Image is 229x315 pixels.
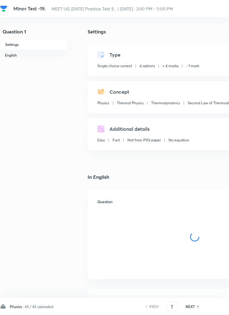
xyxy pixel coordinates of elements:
img: questionDetails.svg [97,125,105,133]
h6: NEXT [186,304,195,309]
p: Easy [97,137,105,143]
p: - 1 mark [186,63,199,69]
span: NEET UG [DATE] Practice Test S... | [DATE] · 2:00 PM - 5:00 PM [52,6,173,12]
h5: Type [109,51,120,58]
h5: Concept [109,88,129,95]
p: No equation [168,137,189,143]
p: Fact [113,137,120,143]
h5: Additional details [109,125,150,133]
img: questionType.svg [97,51,105,58]
p: Thermodynamics [151,100,180,106]
p: Not from PYQ paper [127,137,161,143]
p: 4 options [140,63,155,69]
p: Physics [97,100,109,106]
p: Thermal Physics [117,100,144,106]
p: Single choice correct [97,63,132,69]
p: + 4 marks [162,63,179,69]
img: questionConcept.svg [97,88,105,95]
h6: PREV [149,304,159,309]
h6: Physics · [10,304,24,309]
span: Minor Test -19. [13,5,46,12]
h6: 45 / 45 uploaded [25,304,53,309]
